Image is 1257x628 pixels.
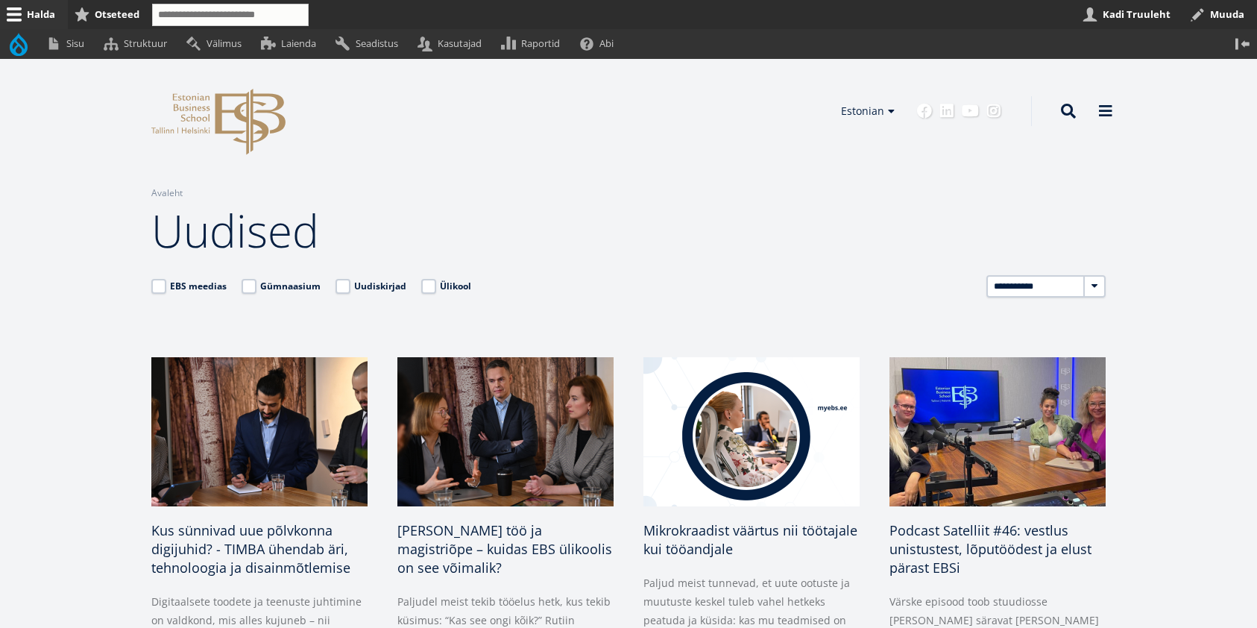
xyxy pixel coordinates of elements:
[40,29,97,58] a: Sisu
[939,104,954,119] a: Linkedin
[573,29,627,58] a: Abi
[397,521,612,577] span: [PERSON_NAME] töö ja magistriõpe – kuidas EBS ülikoolis on see võimalik?
[421,279,471,294] label: Ülikool
[151,201,1106,260] h1: Uudised
[97,29,180,58] a: Struktuur
[151,357,368,506] img: a
[889,357,1106,506] img: a
[151,521,350,577] span: Kus sünnivad uue põlvkonna digijuhid? - TIMBA ühendab äri, tehnoloogia ja disainmõtlemise
[643,521,857,558] span: Mikrokraadist väärtus nii töötajale kui tööandjale
[151,186,183,201] a: Avaleht
[411,29,494,58] a: Kasutajad
[495,29,573,58] a: Raportid
[329,29,411,58] a: Seadistus
[889,521,1091,577] span: Podcast Satelliit #46: vestlus unistustest, lõputöödest ja elust pärast EBSi
[917,104,932,119] a: Facebook
[397,357,614,506] img: EBS Magistriõpe
[335,279,406,294] label: Uudiskirjad
[962,104,979,119] a: Youtube
[180,29,254,58] a: Välimus
[254,29,329,58] a: Laienda
[151,279,227,294] label: EBS meedias
[986,104,1001,119] a: Instagram
[242,279,321,294] label: Gümnaasium
[643,357,860,506] img: a
[1228,29,1257,58] button: Vertikaalasend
